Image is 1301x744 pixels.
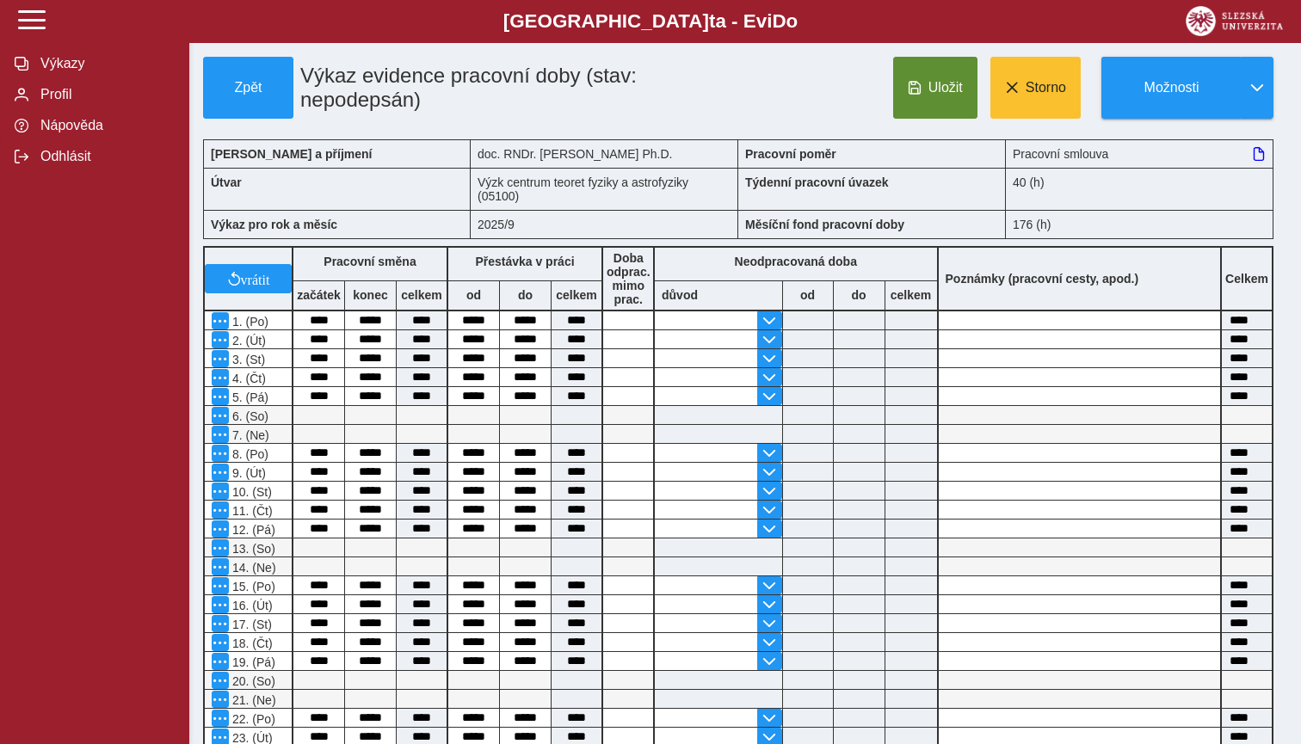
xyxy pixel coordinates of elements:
[783,288,833,302] b: od
[471,210,738,239] div: 2025/9
[345,288,396,302] b: konec
[212,539,229,556] button: Menu
[205,264,292,293] button: vrátit
[212,426,229,443] button: Menu
[211,218,337,231] b: Výkaz pro rok a měsíc
[990,57,1081,119] button: Storno
[229,372,266,385] span: 4. (Čt)
[212,710,229,727] button: Menu
[35,149,175,164] span: Odhlásit
[212,501,229,519] button: Menu
[229,315,268,329] span: 1. (Po)
[212,615,229,632] button: Menu
[52,10,1249,33] b: [GEOGRAPHIC_DATA] a - Evi
[35,87,175,102] span: Profil
[500,288,551,302] b: do
[229,712,275,726] span: 22. (Po)
[928,80,963,95] span: Uložit
[229,504,273,518] span: 11. (Čt)
[786,10,798,32] span: o
[735,255,857,268] b: Neodpracovaná doba
[212,407,229,424] button: Menu
[229,409,268,423] span: 6. (So)
[229,428,269,442] span: 7. (Ne)
[324,255,416,268] b: Pracovní směna
[229,618,272,631] span: 17. (St)
[212,596,229,613] button: Menu
[212,691,229,708] button: Menu
[229,334,266,347] span: 2. (Út)
[229,466,266,480] span: 9. (Út)
[293,57,655,119] h1: Výkaz evidence pracovní doby (stav: nepodepsán)
[1006,168,1273,210] div: 40 (h)
[212,445,229,462] button: Menu
[229,674,275,688] span: 20. (So)
[229,390,268,404] span: 5. (Pá)
[211,80,286,95] span: Zpět
[939,272,1146,286] b: Poznámky (pracovní cesty, apod.)
[448,288,499,302] b: od
[212,331,229,348] button: Menu
[212,653,229,670] button: Menu
[662,288,698,302] b: důvod
[212,520,229,538] button: Menu
[745,218,904,231] b: Měsíční fond pracovní doby
[229,599,273,612] span: 16. (Út)
[212,388,229,405] button: Menu
[212,634,229,651] button: Menu
[212,350,229,367] button: Menu
[1101,57,1241,119] button: Možnosti
[229,542,275,556] span: 13. (So)
[203,57,293,119] button: Zpět
[1006,210,1273,239] div: 176 (h)
[229,523,275,537] span: 12. (Pá)
[212,672,229,689] button: Menu
[471,168,738,210] div: Výzk centrum teoret fyziky a astrofyziky (05100)
[229,353,265,366] span: 3. (St)
[212,558,229,575] button: Menu
[1186,6,1283,36] img: logo_web_su.png
[885,288,937,302] b: celkem
[607,251,650,306] b: Doba odprac. mimo prac.
[552,288,601,302] b: celkem
[212,483,229,500] button: Menu
[745,175,889,189] b: Týdenní pracovní úvazek
[35,118,175,133] span: Nápověda
[229,580,275,593] span: 15. (Po)
[229,655,275,669] span: 19. (Pá)
[211,147,372,161] b: [PERSON_NAME] a příjmení
[1006,139,1273,168] div: Pracovní smlouva
[229,693,276,707] span: 21. (Ne)
[212,312,229,329] button: Menu
[1225,272,1268,286] b: Celkem
[229,561,276,575] span: 14. (Ne)
[229,636,273,650] span: 18. (Čt)
[475,255,574,268] b: Přestávka v práci
[212,464,229,481] button: Menu
[229,447,268,461] span: 8. (Po)
[241,272,270,286] span: vrátit
[893,57,977,119] button: Uložit
[1026,80,1066,95] span: Storno
[212,577,229,594] button: Menu
[772,10,786,32] span: D
[229,485,272,499] span: 10. (St)
[834,288,885,302] b: do
[211,175,242,189] b: Útvar
[745,147,836,161] b: Pracovní poměr
[35,56,175,71] span: Výkazy
[212,369,229,386] button: Menu
[471,139,738,168] div: doc. RNDr. [PERSON_NAME] Ph.D.
[1116,80,1227,95] span: Možnosti
[293,288,344,302] b: začátek
[397,288,447,302] b: celkem
[709,10,715,32] span: t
